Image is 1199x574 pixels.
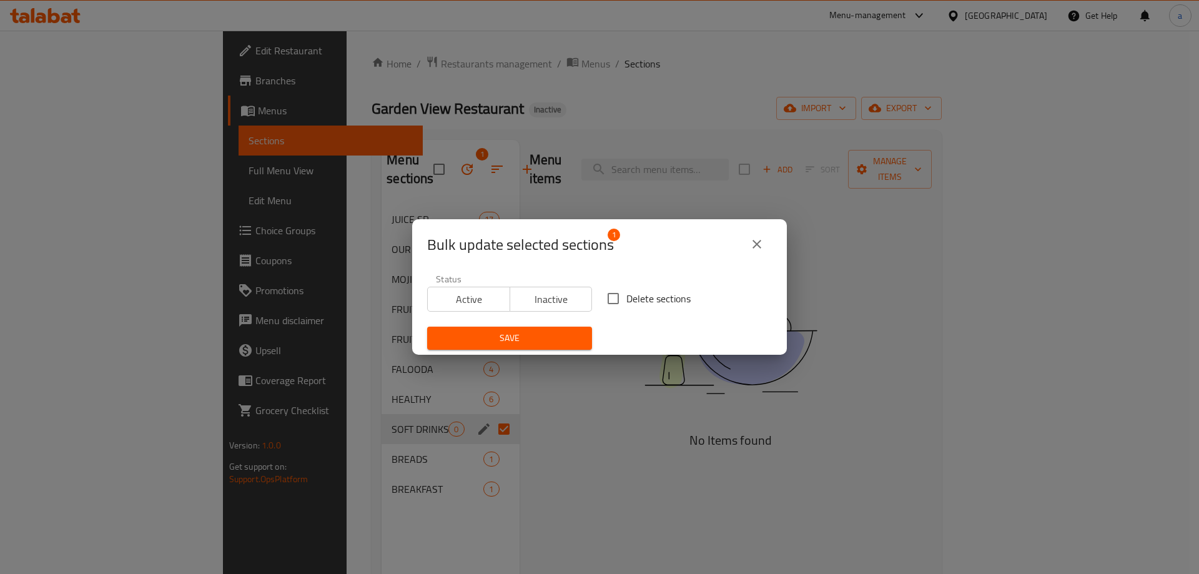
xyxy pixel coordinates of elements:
[437,330,582,346] span: Save
[433,290,505,309] span: Active
[515,290,588,309] span: Inactive
[427,287,510,312] button: Active
[427,327,592,350] button: Save
[427,235,614,255] span: Selected section count
[608,229,620,241] span: 1
[626,291,691,306] span: Delete sections
[510,287,593,312] button: Inactive
[742,229,772,259] button: close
